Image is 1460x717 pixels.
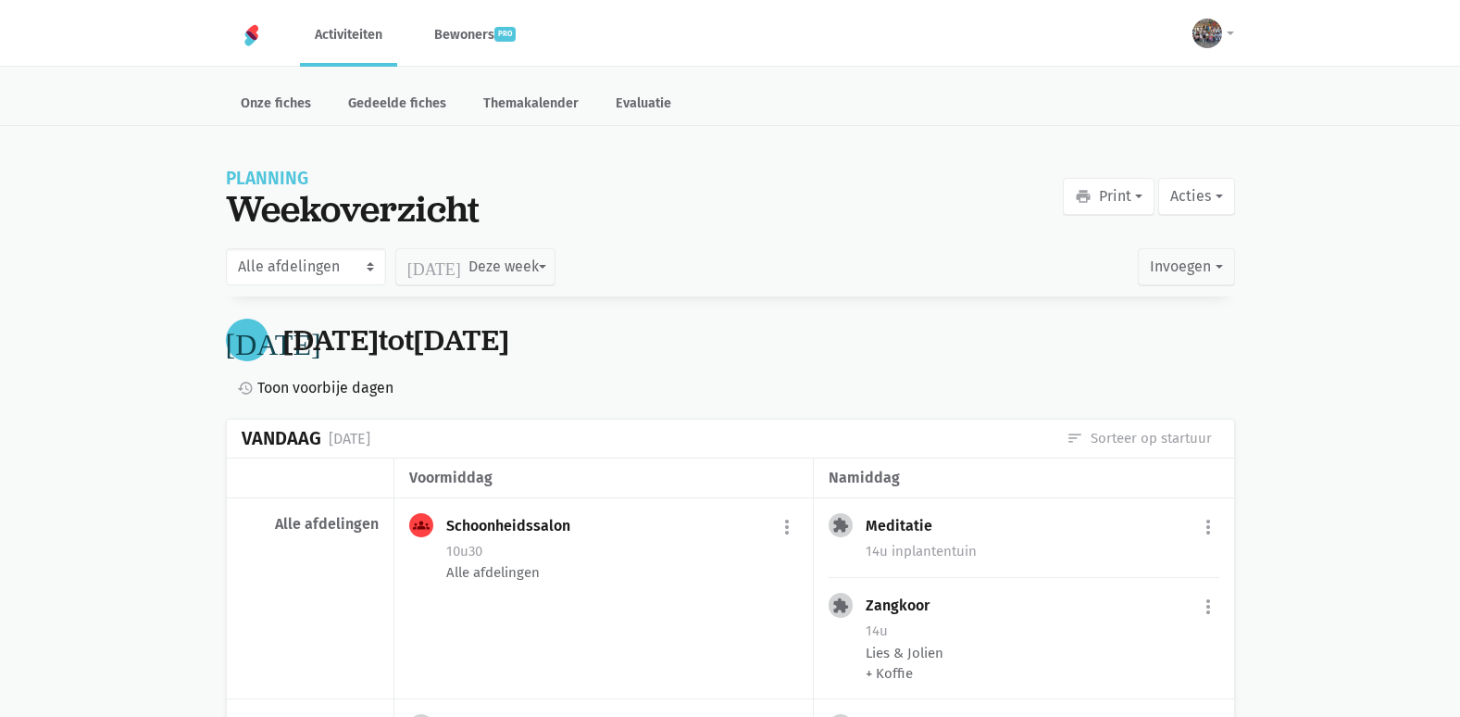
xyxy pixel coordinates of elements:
div: tot [283,323,509,358]
div: [DATE] [329,427,370,451]
i: [DATE] [407,258,461,275]
span: 14u [866,543,888,560]
button: Acties [1158,178,1234,215]
a: Onze fiches [226,85,326,125]
div: Alle afdelingen [242,515,379,534]
button: Invoegen [1138,248,1234,285]
a: Activiteiten [300,4,397,66]
div: Weekoverzicht [226,187,480,230]
a: Evaluatie [601,85,686,125]
span: in [892,543,904,560]
span: 10u30 [446,543,482,560]
i: groups [413,517,430,534]
span: pro [494,27,516,42]
div: Meditatie [866,517,947,535]
span: plantentuin [892,543,977,560]
i: extension [832,517,849,534]
a: Toon voorbije dagen [230,376,393,400]
a: Bewonerspro [419,4,530,66]
button: Deze week [395,248,555,285]
i: [DATE] [226,325,321,355]
span: 14u [866,623,888,639]
div: voormiddag [409,466,798,490]
button: Print [1063,178,1154,215]
i: extension [832,597,849,614]
a: Themakalender [468,85,593,125]
span: [DATE] [414,321,509,359]
div: Zangkoor [866,597,944,615]
div: Schoonheidssalon [446,517,585,535]
div: Alle afdelingen [446,562,798,583]
i: history [237,380,254,396]
a: Sorteer op startuur [1067,428,1212,448]
span: Toon voorbije dagen [257,376,393,400]
div: Vandaag [242,428,321,449]
i: print [1075,188,1092,205]
div: Planning [226,170,480,187]
span: [DATE] [283,321,379,359]
i: sort [1067,430,1083,447]
div: namiddag [829,466,1218,490]
div: Lies & Jolien + Koffie [866,643,1218,684]
a: Gedeelde fiches [333,85,461,125]
img: Home [241,24,263,46]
